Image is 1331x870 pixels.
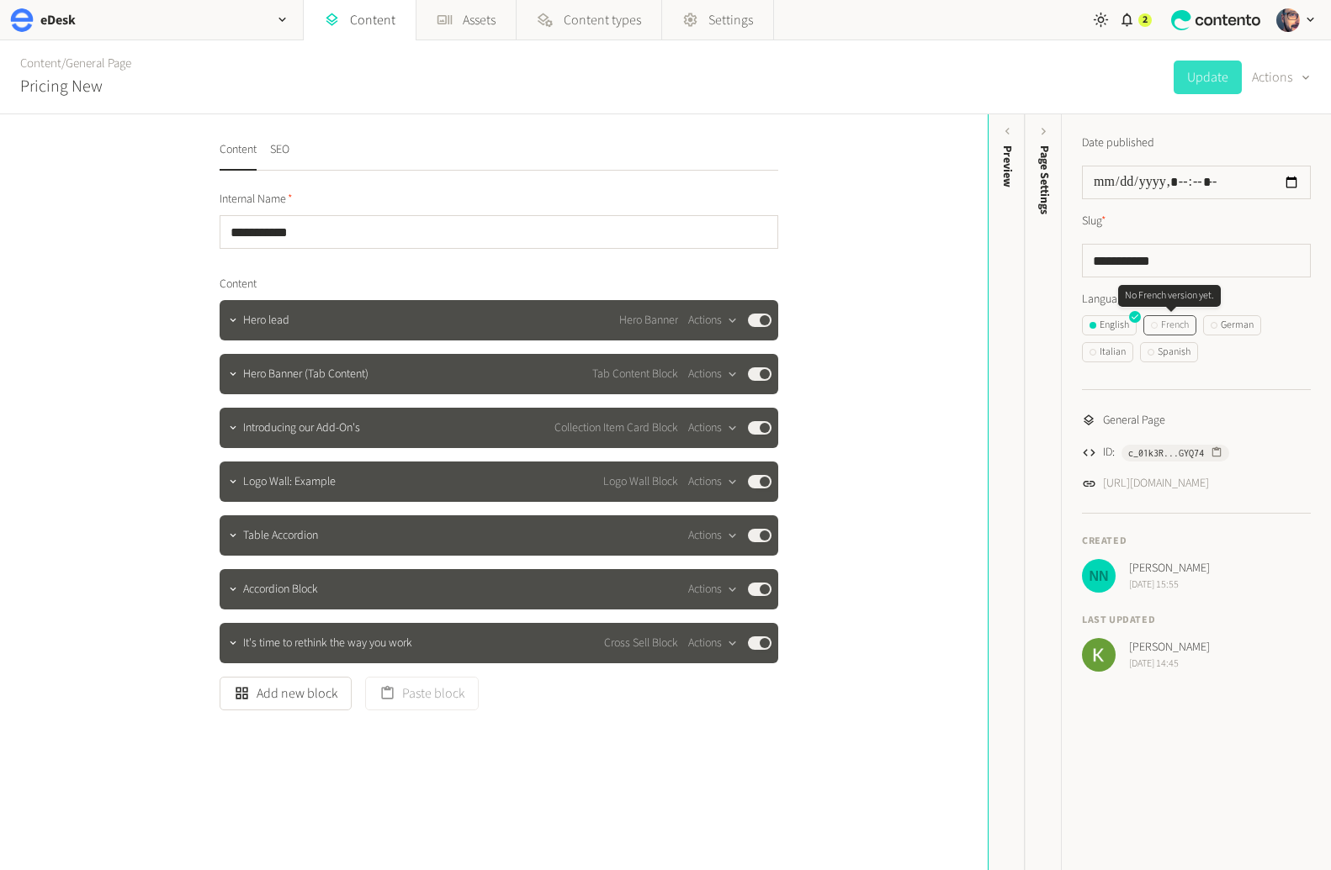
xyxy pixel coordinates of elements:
[592,366,678,383] span: Tab Content Block
[243,312,289,330] span: Hero lead
[1122,445,1229,461] button: c_01k3R...GYQ74
[1082,559,1116,593] img: Nikola Nikolov
[61,55,66,72] span: /
[688,525,738,546] button: Actions
[999,145,1016,187] div: Preview
[1174,61,1242,94] button: Update
[1129,577,1210,593] span: [DATE] 15:55
[1129,656,1210,672] span: [DATE] 14:45
[365,677,479,710] button: Paste block
[1082,342,1133,362] button: Italian
[688,418,738,438] button: Actions
[1082,613,1311,628] h4: Last updated
[1090,345,1126,360] div: Italian
[220,141,257,171] button: Content
[243,581,318,598] span: Accordion Block
[1036,145,1053,214] span: Page Settings
[1129,560,1210,577] span: [PERSON_NAME]
[1082,315,1137,335] button: English
[1143,315,1196,335] button: French
[243,635,412,652] span: It's time to rethink the way you work
[243,419,360,437] span: Introducing our Add-On's
[1276,8,1300,32] img: Josh Angell
[243,473,336,491] span: Logo Wall: Example
[270,141,289,171] button: SEO
[1082,291,1311,308] label: Languages
[1082,213,1106,230] label: Slug
[10,8,34,32] img: eDesk
[220,677,352,710] button: Add new block
[1211,318,1254,333] div: German
[1203,315,1261,335] button: German
[1118,285,1221,307] div: No French version yet.
[1103,475,1209,493] a: [URL][DOMAIN_NAME]
[1252,61,1311,94] button: Actions
[1128,446,1204,461] span: c_01k3R...GYQ74
[1151,318,1189,333] div: French
[603,473,678,491] span: Logo Wall Block
[40,10,76,30] h2: eDesk
[1082,534,1311,549] h4: Created
[688,579,738,599] button: Actions
[1082,638,1116,672] img: Keelin Terry
[220,276,257,293] span: Content
[243,366,369,383] span: Hero Banner (Tab Content)
[554,419,678,437] span: Collection Item Card Block
[1103,444,1115,461] span: ID:
[688,633,738,653] button: Actions
[688,364,738,384] button: Actions
[66,55,131,72] a: General Page
[688,310,738,330] button: Actions
[1129,639,1210,656] span: [PERSON_NAME]
[20,74,103,99] h2: Pricing New
[708,10,753,30] span: Settings
[1090,318,1129,333] div: English
[1148,345,1190,360] div: Spanish
[1143,13,1148,28] span: 2
[20,55,61,72] a: Content
[604,635,678,652] span: Cross Sell Block
[220,191,293,208] span: Internal Name
[1082,134,1154,152] label: Date published
[688,472,738,492] button: Actions
[243,527,318,545] span: Table Accordion
[1140,342,1198,362] button: Spanish
[619,312,678,330] span: Hero Banner
[564,10,641,30] span: Content types
[1103,412,1165,430] span: General Page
